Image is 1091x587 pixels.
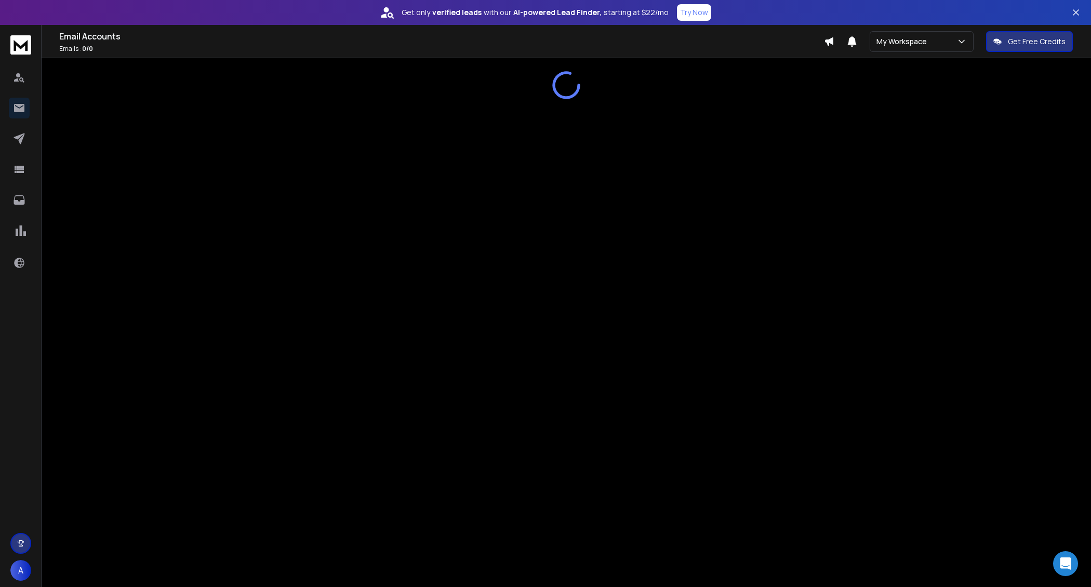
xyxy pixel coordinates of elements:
h1: Email Accounts [59,30,824,43]
strong: AI-powered Lead Finder, [513,7,602,18]
button: A [10,560,31,581]
p: Get Free Credits [1008,36,1066,47]
p: My Workspace [876,36,931,47]
span: 0 / 0 [82,44,93,53]
strong: verified leads [432,7,482,18]
img: logo [10,35,31,55]
p: Try Now [680,7,708,18]
p: Get only with our starting at $22/mo [402,7,669,18]
button: Try Now [677,4,711,21]
button: Get Free Credits [986,31,1073,52]
p: Emails : [59,45,824,53]
div: Open Intercom Messenger [1053,551,1078,576]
